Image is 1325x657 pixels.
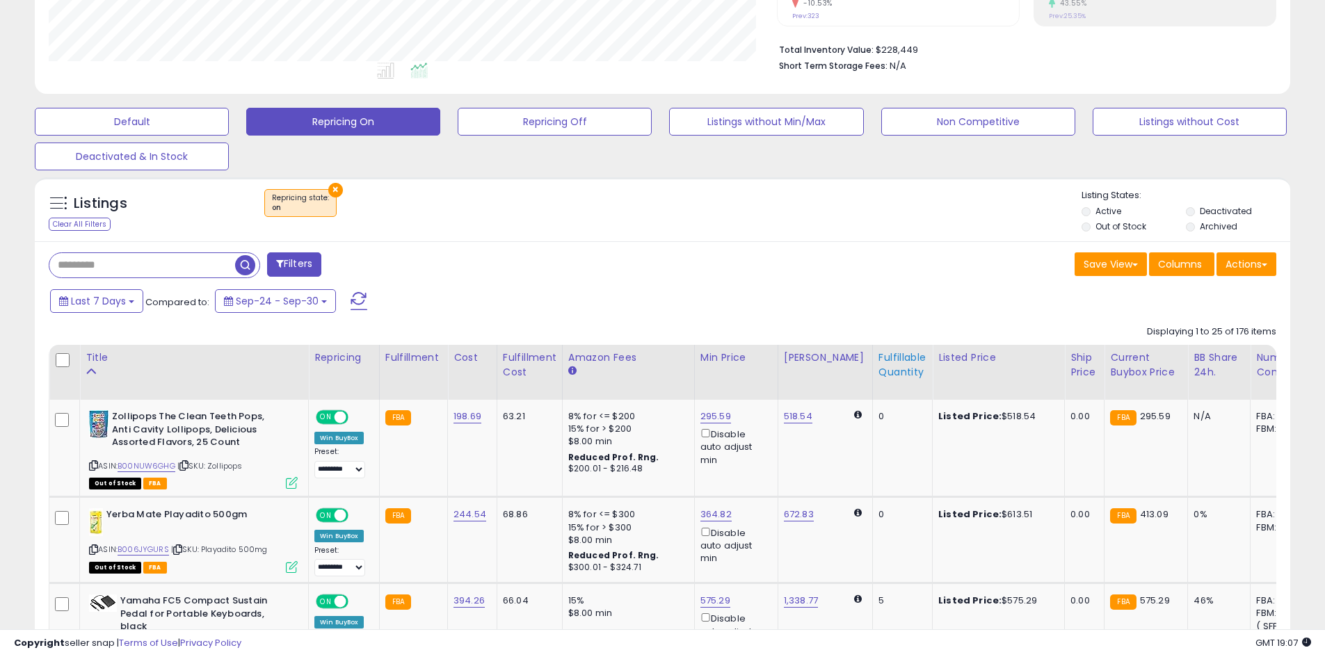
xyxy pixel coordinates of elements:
span: Compared to: [145,295,209,309]
div: Clear All Filters [49,218,111,231]
strong: Copyright [14,636,65,649]
a: 295.59 [700,409,731,423]
div: FBA: 3 [1256,410,1302,423]
div: 15% for > $200 [568,423,684,435]
div: 8% for <= $300 [568,508,684,521]
div: 0.00 [1070,594,1093,607]
div: 5 [878,594,922,607]
a: 575.29 [700,594,730,608]
div: 0% [1194,508,1239,521]
a: Terms of Use [119,636,178,649]
b: Listed Price: [938,594,1002,607]
a: Privacy Policy [180,636,241,649]
a: B006JYGURS [118,544,169,555]
div: FBM: 9 [1256,607,1302,619]
div: Ship Price [1070,350,1098,380]
div: $300.01 - $324.71 [568,562,684,574]
b: Reduced Prof. Rng. [568,451,659,463]
div: Fulfillment Cost [503,350,556,380]
a: 244.54 [453,508,486,521]
button: Non Competitive [881,108,1075,136]
b: Total Inventory Value: [779,44,874,56]
div: 0.00 [1070,508,1093,521]
label: Out of Stock [1095,220,1146,232]
small: Amazon Fees. [568,365,577,378]
span: 575.29 [1140,594,1170,607]
span: 413.09 [1140,508,1169,521]
div: $8.00 min [568,607,684,619]
div: Preset: [314,447,369,478]
div: ASIN: [89,508,298,571]
label: Active [1095,205,1121,217]
button: Repricing Off [458,108,652,136]
small: Prev: 25.35% [1049,12,1086,20]
small: Prev: 323 [792,12,819,20]
div: $575.29 [938,594,1054,607]
span: ON [317,510,335,521]
span: Sep-24 - Sep-30 [236,294,319,308]
div: Num of Comp. [1256,350,1307,380]
div: Win BuyBox [314,432,364,444]
div: 8% for <= $200 [568,410,684,423]
small: FBA [1110,594,1136,610]
h5: Listings [74,194,127,213]
div: Title [86,350,303,365]
div: 0 [878,410,922,423]
a: B00NUW6GHG [118,460,175,472]
b: Short Term Storage Fees: [779,60,888,72]
div: 0 [878,508,922,521]
b: Listed Price: [938,409,1002,423]
button: × [328,183,343,197]
button: Listings without Cost [1093,108,1287,136]
a: 1,338.77 [784,594,818,608]
span: All listings that are currently out of stock and unavailable for purchase on Amazon [89,478,141,489]
button: Columns [1149,252,1214,276]
div: Listed Price [938,350,1059,365]
a: 394.26 [453,594,485,608]
div: Disable auto adjust min [700,525,767,565]
b: Zollipops The Clean Teeth Pops, Anti Cavity Lollipops, Delicious Assorted Flavors, 25 Count [112,410,281,453]
img: 51VkjNj7LNL._SL40_.jpg [89,410,109,438]
small: FBA [385,594,411,610]
div: $8.00 min [568,435,684,448]
div: 63.21 [503,410,552,423]
div: 15% for > $300 [568,521,684,534]
span: 295.59 [1140,409,1171,423]
span: Last 7 Days [71,294,126,308]
small: FBA [1110,508,1136,524]
div: Min Price [700,350,772,365]
div: $200.01 - $216.48 [568,463,684,475]
button: Listings without Min/Max [669,108,863,136]
div: Win BuyBox [314,530,364,542]
a: 518.54 [784,409,812,423]
small: FBA [385,410,411,425]
div: Displaying 1 to 25 of 176 items [1147,325,1276,339]
a: 198.69 [453,409,481,423]
div: Fulfillable Quantity [878,350,926,380]
span: ON [317,412,335,423]
div: Disable auto adjust min [700,610,767,651]
div: seller snap | | [14,637,241,650]
div: $8.00 min [568,534,684,546]
div: FBM: 4 [1256,521,1302,534]
span: | SKU: Playadito 500mg [171,544,268,555]
span: OFF [346,510,369,521]
span: 2025-10-8 19:07 GMT [1255,636,1311,649]
span: OFF [346,412,369,423]
img: 41i1ovo+gpL._SL40_.jpg [89,508,103,536]
button: Actions [1216,252,1276,276]
span: Repricing state : [272,193,329,213]
small: FBA [385,508,411,524]
span: FBA [143,478,167,489]
div: Fulfillment [385,350,442,365]
span: All listings that are currently out of stock and unavailable for purchase on Amazon [89,562,141,574]
button: Filters [267,252,321,277]
div: 15% [568,594,684,607]
button: Default [35,108,229,136]
span: N/A [890,59,906,72]
div: $518.54 [938,410,1054,423]
div: BB Share 24h. [1194,350,1244,380]
button: Repricing On [246,108,440,136]
div: Preset: [314,546,369,577]
div: FBA: 2 [1256,508,1302,521]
